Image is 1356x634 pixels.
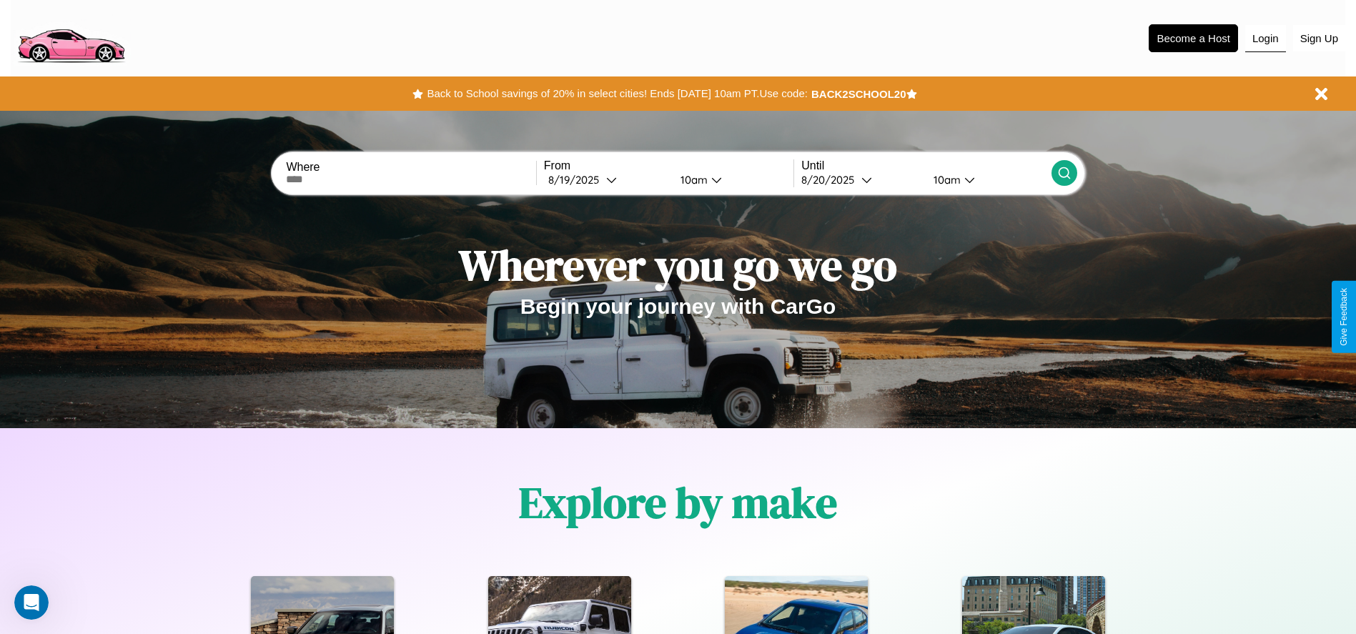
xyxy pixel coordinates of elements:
button: Back to School savings of 20% in select cities! Ends [DATE] 10am PT.Use code: [423,84,811,104]
button: Become a Host [1149,24,1238,52]
label: From [544,159,793,172]
label: Until [801,159,1051,172]
div: 10am [926,173,964,187]
div: Give Feedback [1339,288,1349,346]
iframe: Intercom live chat [14,585,49,620]
div: 8 / 20 / 2025 [801,173,861,187]
button: 10am [922,172,1051,187]
button: 10am [669,172,794,187]
button: 8/19/2025 [544,172,669,187]
img: logo [11,7,131,66]
h1: Explore by make [519,473,837,532]
div: 10am [673,173,711,187]
b: BACK2SCHOOL20 [811,88,906,100]
div: 8 / 19 / 2025 [548,173,606,187]
button: Sign Up [1293,25,1345,51]
button: Login [1245,25,1286,52]
label: Where [286,161,535,174]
